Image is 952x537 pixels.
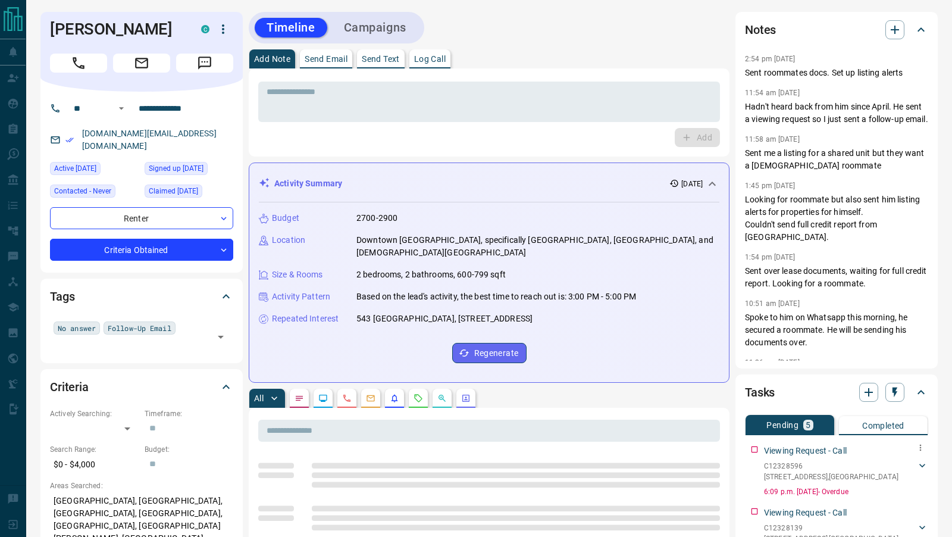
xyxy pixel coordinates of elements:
div: condos.ca [201,25,209,33]
button: Regenerate [452,343,527,363]
p: Sent roommates docs. Set up listing alerts [745,67,928,79]
p: Activity Summary [274,177,342,190]
p: Timeframe: [145,408,233,419]
div: Sun Aug 10 2025 [50,162,139,179]
p: 11:54 am [DATE] [745,89,800,97]
div: Thu Feb 27 2025 [145,185,233,201]
svg: Email Verified [65,136,74,144]
p: All [254,394,264,402]
h1: [PERSON_NAME] [50,20,183,39]
p: Looking for roommate but also sent him listing alerts for properties for himself. Couldn't send f... [745,193,928,243]
div: Criteria Obtained [50,239,233,261]
button: Open [114,101,129,115]
span: Active [DATE] [54,163,96,174]
div: Renter [50,207,233,229]
span: Email [113,54,170,73]
p: Activity Pattern [272,291,330,303]
span: Claimed [DATE] [149,185,198,197]
p: Spoke to him on Whatsapp this morning, he secured a roommate. He will be sending his documents over. [745,311,928,349]
p: 6:09 p.m. [DATE] - Overdue [764,486,928,497]
p: C12328139 [764,523,898,533]
span: No answer [58,322,96,334]
p: Budget [272,212,299,224]
p: Viewing Request - Call [764,507,847,519]
svg: Notes [295,394,304,403]
p: 2:54 pm [DATE] [745,55,796,63]
p: Search Range: [50,444,139,455]
div: Tags [50,282,233,311]
p: Sent over lease documents, waiting for full credit report. Looking for a roommate. [745,265,928,290]
p: [DATE] [681,179,703,189]
p: C12328596 [764,461,898,472]
h2: Tasks [745,383,775,402]
div: Activity Summary[DATE] [259,173,719,195]
p: 10:51 am [DATE] [745,299,800,308]
p: Downtown [GEOGRAPHIC_DATA], specifically [GEOGRAPHIC_DATA], [GEOGRAPHIC_DATA], and [DEMOGRAPHIC_D... [356,234,719,259]
p: 11:58 am [DATE] [745,135,800,143]
span: Signed up [DATE] [149,163,203,174]
svg: Listing Alerts [390,394,399,403]
p: $0 - $4,000 [50,455,139,474]
svg: Emails [366,394,375,403]
p: Pending [766,421,798,429]
p: Send Email [305,55,347,63]
button: Open [212,329,229,345]
p: Completed [862,422,904,430]
span: Call [50,54,107,73]
svg: Requests [414,394,423,403]
p: 5 [806,421,810,429]
p: Actively Searching: [50,408,139,419]
p: Log Call [414,55,446,63]
h2: Criteria [50,377,89,396]
p: [STREET_ADDRESS] , [GEOGRAPHIC_DATA] [764,472,898,482]
p: Size & Rooms [272,268,323,281]
div: C12328596[STREET_ADDRESS],[GEOGRAPHIC_DATA] [764,458,928,485]
p: 543 [GEOGRAPHIC_DATA], [STREET_ADDRESS] [356,313,533,325]
p: Viewing Request - Call [764,445,847,457]
p: Based on the lead's activity, the best time to reach out is: 3:00 PM - 5:00 PM [356,291,636,303]
p: Location [272,234,305,246]
div: Wed Feb 26 2025 [145,162,233,179]
p: Budget: [145,444,233,455]
span: Follow-Up Email [108,322,171,334]
svg: Calls [342,394,352,403]
span: Message [176,54,233,73]
h2: Tags [50,287,74,306]
p: Add Note [254,55,290,63]
svg: Opportunities [437,394,447,403]
p: 1:54 pm [DATE] [745,253,796,261]
h2: Notes [745,20,776,39]
p: Areas Searched: [50,480,233,491]
p: Hadn't heard back from him since April. He sent a viewing request so I just sent a follow-up email. [745,101,928,126]
div: Notes [745,15,928,44]
div: Criteria [50,373,233,401]
p: Sent me a listing for a shared unit but they want a [DEMOGRAPHIC_DATA] roommate [745,147,928,172]
svg: Agent Actions [461,394,471,403]
p: 2700-2900 [356,212,397,224]
p: Send Text [362,55,400,63]
svg: Lead Browsing Activity [318,394,328,403]
div: Tasks [745,378,928,407]
button: Timeline [255,18,327,38]
button: Campaigns [332,18,418,38]
p: 2 bedrooms, 2 bathrooms, 600-799 sqft [356,268,506,281]
p: Repeated Interest [272,313,339,325]
a: [DOMAIN_NAME][EMAIL_ADDRESS][DOMAIN_NAME] [82,129,217,151]
span: Contacted - Never [54,185,111,197]
p: 1:45 pm [DATE] [745,182,796,190]
p: 11:26 am [DATE] [745,358,800,367]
